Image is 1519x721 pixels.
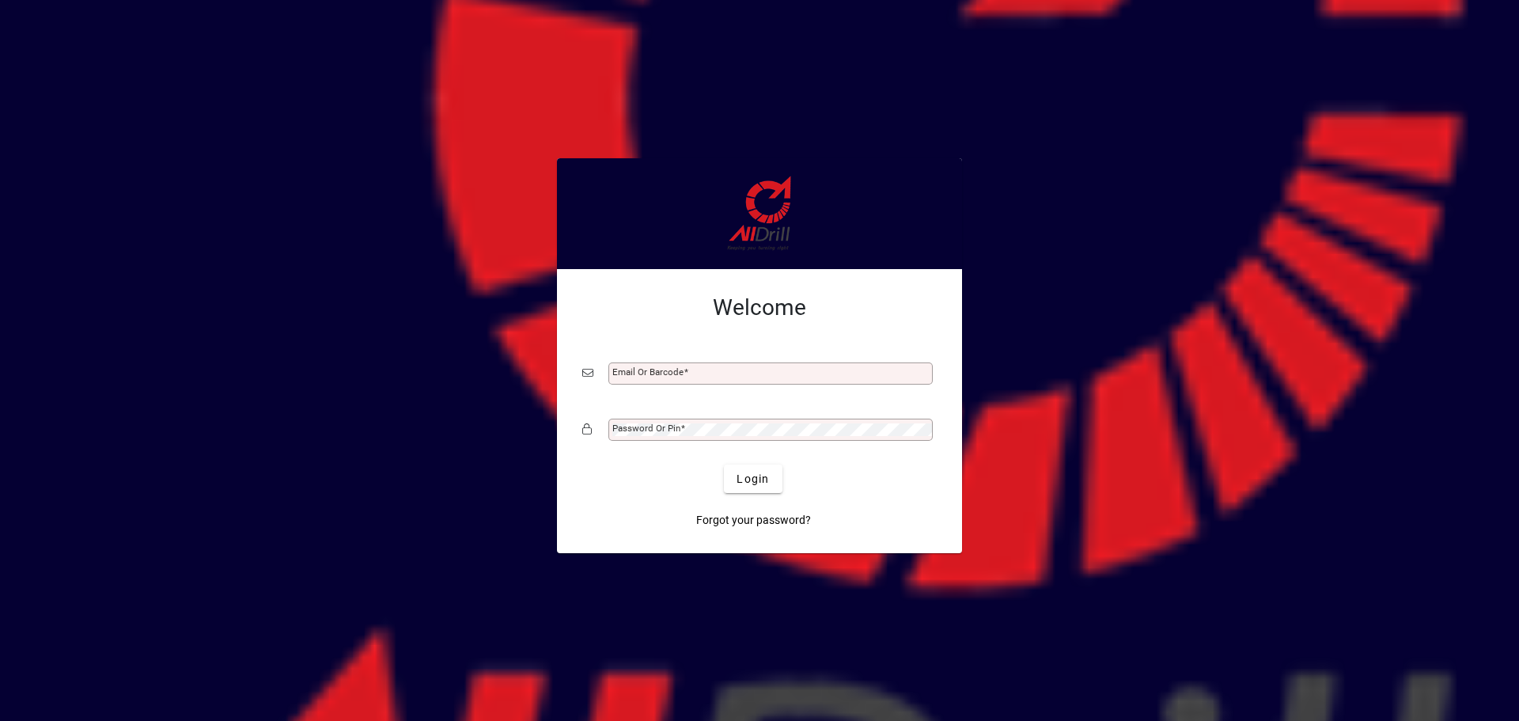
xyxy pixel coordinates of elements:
a: Forgot your password? [690,506,817,534]
mat-label: Email or Barcode [612,366,684,378]
span: Login [737,471,769,488]
button: Login [724,465,782,493]
mat-label: Password or Pin [612,423,680,434]
h2: Welcome [582,294,937,321]
span: Forgot your password? [696,512,811,529]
